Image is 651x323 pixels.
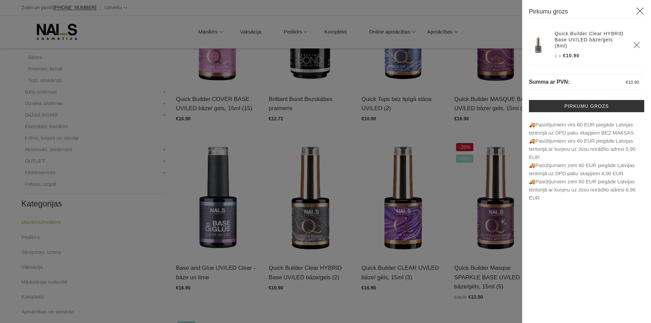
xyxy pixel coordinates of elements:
span: Summa ar PVN: [529,79,570,85]
a: Delete [633,42,640,48]
span: €10.90 [563,53,579,58]
p: 🚚Pasūtījumiem virs 60 EUR piegāde Latvijas teritorijā uz DPD paku skapjiem BEZ MAKSAS 🚚Pasūt... [529,121,644,202]
span: 1 x [555,54,561,58]
span: € [626,80,628,85]
h3: Pirkumu grozs [529,7,644,18]
span: 10.90 [628,80,639,85]
a: Pirkumu grozs [529,100,644,112]
a: Quick Builder Clear HYBRID Base UV/LED bāze/gels (8ml) [555,31,625,49]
